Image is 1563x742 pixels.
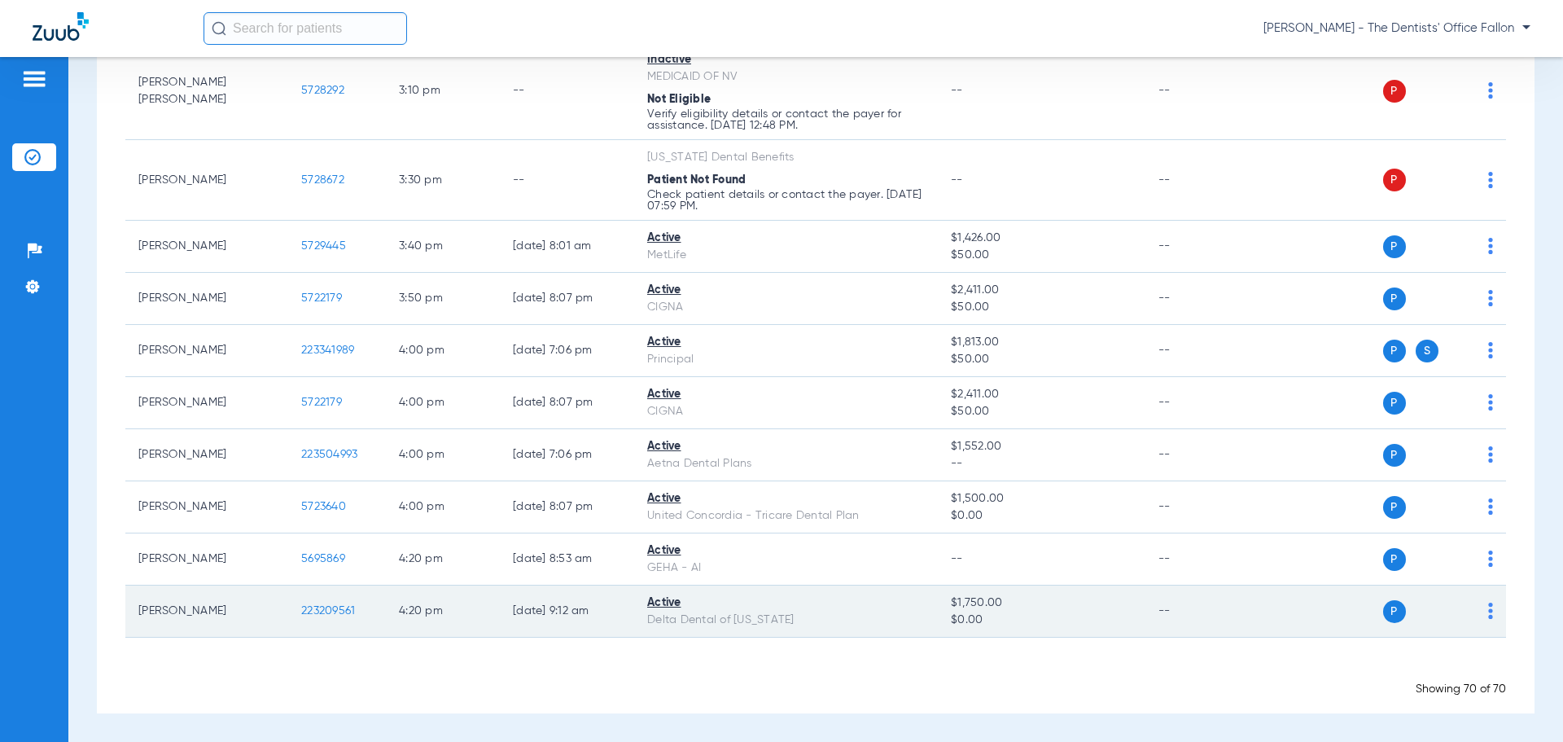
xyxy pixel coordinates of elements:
[386,481,500,533] td: 4:00 PM
[301,449,357,460] span: 223504993
[951,386,1132,403] span: $2,411.00
[500,377,634,429] td: [DATE] 8:07 PM
[1488,446,1493,463] img: group-dot-blue.svg
[647,68,925,86] div: MEDICAID OF NV
[647,438,925,455] div: Active
[301,501,346,512] span: 5723640
[1488,82,1493,99] img: group-dot-blue.svg
[125,42,288,140] td: [PERSON_NAME] [PERSON_NAME]
[1488,172,1493,188] img: group-dot-blue.svg
[647,403,925,420] div: CIGNA
[647,189,925,212] p: Check patient details or contact the payer. [DATE] 07:59 PM.
[951,490,1132,507] span: $1,500.00
[1383,392,1406,415] span: P
[33,12,89,41] img: Zuub Logo
[500,586,634,638] td: [DATE] 9:12 AM
[1145,221,1255,273] td: --
[647,174,746,186] span: Patient Not Found
[125,533,288,586] td: [PERSON_NAME]
[1416,683,1506,695] span: Showing 70 of 70
[647,230,925,247] div: Active
[301,553,345,564] span: 5695869
[1145,586,1255,638] td: --
[647,299,925,316] div: CIGNA
[125,221,288,273] td: [PERSON_NAME]
[301,174,344,186] span: 5728672
[386,533,500,586] td: 4:20 PM
[647,108,925,131] p: Verify eligibility details or contact the payer for assistance. [DATE] 12:48 PM.
[386,221,500,273] td: 3:40 PM
[1145,140,1255,221] td: --
[1383,444,1406,467] span: P
[951,174,963,186] span: --
[1145,273,1255,325] td: --
[500,481,634,533] td: [DATE] 8:07 PM
[500,429,634,481] td: [DATE] 7:06 PM
[1145,325,1255,377] td: --
[1145,481,1255,533] td: --
[951,351,1132,368] span: $50.00
[386,273,500,325] td: 3:50 PM
[386,325,500,377] td: 4:00 PM
[500,42,634,140] td: --
[647,247,925,264] div: MetLife
[647,351,925,368] div: Principal
[1488,290,1493,306] img: group-dot-blue.svg
[951,595,1132,612] span: $1,750.00
[647,282,925,299] div: Active
[1488,603,1493,619] img: group-dot-blue.svg
[301,605,355,617] span: 223209561
[951,553,963,564] span: --
[647,490,925,507] div: Active
[951,438,1132,455] span: $1,552.00
[647,149,925,166] div: [US_STATE] Dental Benefits
[125,377,288,429] td: [PERSON_NAME]
[647,455,925,472] div: Aetna Dental Plans
[647,507,925,525] div: United Concordia - Tricare Dental Plan
[386,586,500,638] td: 4:20 PM
[125,325,288,377] td: [PERSON_NAME]
[951,455,1132,472] span: --
[500,325,634,377] td: [DATE] 7:06 PM
[500,273,634,325] td: [DATE] 8:07 PM
[647,94,711,105] span: Not Eligible
[1383,496,1406,519] span: P
[301,240,346,252] span: 5729445
[951,299,1132,316] span: $50.00
[1488,551,1493,567] img: group-dot-blue.svg
[1488,498,1493,515] img: group-dot-blue.svg
[301,85,344,96] span: 5728292
[1145,377,1255,429] td: --
[386,42,500,140] td: 3:10 PM
[1145,429,1255,481] td: --
[1383,548,1406,571] span: P
[647,386,925,403] div: Active
[386,429,500,481] td: 4:00 PM
[647,560,925,577] div: GEHA - AI
[951,334,1132,351] span: $1,813.00
[301,345,354,356] span: 223341989
[647,612,925,629] div: Delta Dental of [US_STATE]
[125,140,288,221] td: [PERSON_NAME]
[1145,42,1255,140] td: --
[951,85,963,96] span: --
[204,12,407,45] input: Search for patients
[1383,169,1406,191] span: P
[951,612,1132,629] span: $0.00
[1263,20,1530,37] span: [PERSON_NAME] - The Dentists' Office Fallon
[301,397,342,408] span: 5722179
[212,21,226,36] img: Search Icon
[951,230,1132,247] span: $1,426.00
[1383,80,1406,103] span: P
[500,533,634,586] td: [DATE] 8:53 AM
[21,69,47,89] img: hamburger-icon
[301,292,342,304] span: 5722179
[951,403,1132,420] span: $50.00
[1383,600,1406,623] span: P
[647,334,925,351] div: Active
[125,273,288,325] td: [PERSON_NAME]
[647,542,925,560] div: Active
[647,51,925,68] div: Inactive
[125,429,288,481] td: [PERSON_NAME]
[500,221,634,273] td: [DATE] 8:01 AM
